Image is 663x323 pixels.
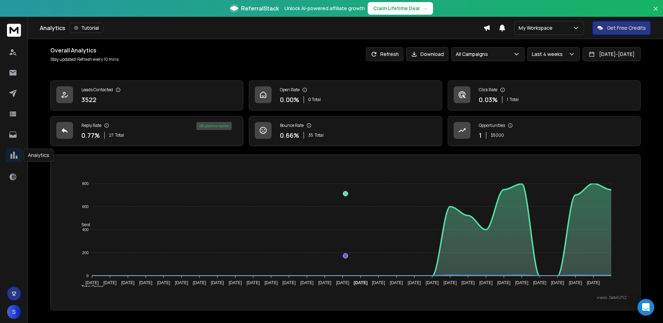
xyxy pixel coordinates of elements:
span: Total [115,132,124,138]
tspan: [DATE] [461,280,475,285]
tspan: [DATE] [480,280,493,285]
tspan: [DATE] [265,280,278,285]
span: 1 [507,97,508,102]
p: Open Rate [280,87,300,93]
p: Opportunities [479,123,505,128]
div: Analytics [23,149,54,162]
p: All Campaigns [456,51,491,58]
tspan: [DATE] [175,280,188,285]
p: 0.00 % [280,95,299,105]
span: 35 [308,132,313,138]
tspan: [DATE] [497,280,511,285]
p: Unlock AI-powered affiliate growth [284,5,365,12]
tspan: [DATE] [85,280,99,285]
p: 3522 [81,95,96,105]
span: 27 [109,132,114,138]
p: Click Rate [479,87,497,93]
tspan: 400 [82,228,88,232]
button: S [7,305,21,319]
button: Refresh [366,47,403,61]
tspan: 800 [82,181,88,186]
a: Opportunities1$5000 [448,116,641,146]
tspan: [DATE] [103,280,116,285]
p: Download [420,51,444,58]
p: 0.77 % [81,130,100,140]
a: Bounce Rate0.66%35Total [249,116,442,146]
tspan: [DATE] [390,280,403,285]
span: Total [510,97,519,102]
tspan: [DATE] [408,280,421,285]
tspan: 600 [82,204,88,209]
div: Open Intercom Messenger [637,299,654,316]
tspan: [DATE] [426,280,439,285]
tspan: [DATE] [121,280,135,285]
tspan: [DATE] [372,280,385,285]
p: Last 4 weeks [532,51,565,58]
p: Leads Contacted [81,87,113,93]
tspan: [DATE] [282,280,296,285]
button: Claim Lifetime Deal→ [368,2,433,15]
tspan: [DATE] [229,280,242,285]
tspan: [DATE] [300,280,314,285]
div: Analytics [40,23,483,33]
tspan: [DATE] [551,280,564,285]
p: My Workspace [519,24,555,31]
tspan: 0 [86,274,88,278]
p: 0 Total [308,97,321,102]
p: 0.03 % [479,95,498,105]
span: Total Opens [76,285,104,289]
p: 1 [479,130,482,140]
tspan: [DATE] [444,280,457,285]
a: Reply Rate0.77%27Total4% positive replies [50,116,243,146]
p: Refresh [380,51,399,58]
p: Stay updated! Refresh every 10 mins. [50,57,120,62]
span: Sent [76,222,90,227]
tspan: [DATE] [157,280,170,285]
a: Leads Contacted3522 [50,80,243,110]
tspan: 200 [82,251,88,255]
p: Bounce Rate [280,123,304,128]
p: $ 5000 [491,132,504,138]
tspan: [DATE] [336,280,349,285]
p: Reply Rate [81,123,101,128]
tspan: [DATE] [587,280,600,285]
span: → [423,5,427,12]
button: Download [406,47,448,61]
p: 0.66 % [280,130,299,140]
button: Tutorial [70,23,103,33]
p: x-axis : Date(UTC) [62,295,629,300]
tspan: [DATE] [515,280,528,285]
tspan: [DATE] [211,280,224,285]
span: ReferralStack [241,4,279,13]
tspan: [DATE] [569,280,582,285]
tspan: [DATE] [318,280,331,285]
tspan: [DATE] [354,280,368,285]
p: Get Free Credits [607,24,646,31]
h1: Overall Analytics [50,46,120,55]
button: Get Free Credits [592,21,651,35]
a: Open Rate0.00%0 Total [249,80,442,110]
tspan: [DATE] [246,280,260,285]
a: Click Rate0.03%1Total [448,80,641,110]
button: [DATE]-[DATE] [583,47,641,61]
div: 4 % positive replies [196,122,232,130]
button: Close banner [651,4,660,21]
span: Total [315,132,324,138]
tspan: [DATE] [139,280,152,285]
tspan: [DATE] [193,280,206,285]
tspan: [DATE] [533,280,547,285]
